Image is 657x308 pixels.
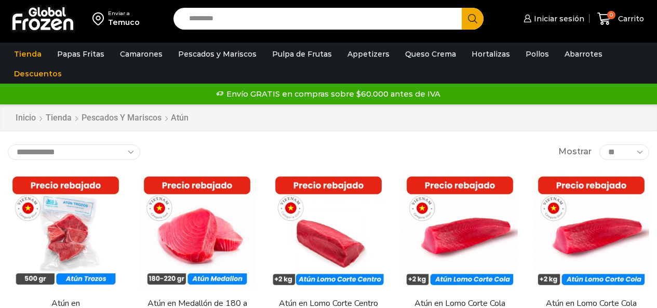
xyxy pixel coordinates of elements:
[115,44,168,64] a: Camarones
[462,8,484,30] button: Search button
[92,10,108,28] img: address-field-icon.svg
[81,112,162,124] a: Pescados y Mariscos
[15,112,36,124] a: Inicio
[400,44,461,64] a: Queso Crema
[615,14,644,24] span: Carrito
[595,7,647,31] a: 0 Carrito
[267,44,337,64] a: Pulpa de Frutas
[45,112,72,124] a: Tienda
[342,44,395,64] a: Appetizers
[558,146,592,158] span: Mostrar
[15,112,189,124] nav: Breadcrumb
[466,44,515,64] a: Hortalizas
[531,14,584,24] span: Iniciar sesión
[9,44,47,64] a: Tienda
[108,10,140,17] div: Enviar a
[108,17,140,28] div: Temuco
[9,64,67,84] a: Descuentos
[52,44,110,64] a: Papas Fritas
[559,44,608,64] a: Abarrotes
[521,8,584,29] a: Iniciar sesión
[8,144,140,160] select: Pedido de la tienda
[171,113,189,123] h1: Atún
[520,44,554,64] a: Pollos
[607,11,615,19] span: 0
[173,44,262,64] a: Pescados y Mariscos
